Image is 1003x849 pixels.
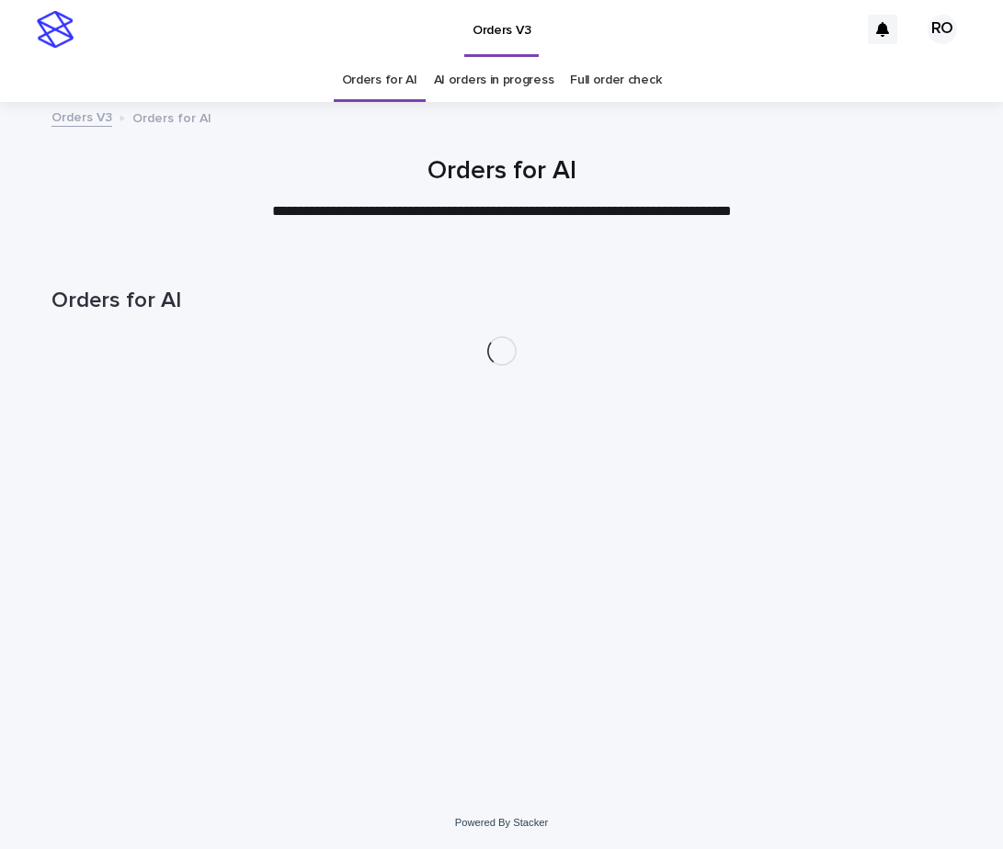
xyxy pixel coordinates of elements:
img: stacker-logo-s-only.png [37,11,74,48]
h1: Orders for AI [51,288,952,314]
p: Orders for AI [132,107,211,127]
div: RO [928,15,957,44]
h1: Orders for AI [51,156,952,187]
a: Orders V3 [51,106,112,127]
a: AI orders in progress [434,59,554,102]
a: Full order check [570,59,661,102]
a: Orders for AI [342,59,417,102]
a: Powered By Stacker [455,817,548,828]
